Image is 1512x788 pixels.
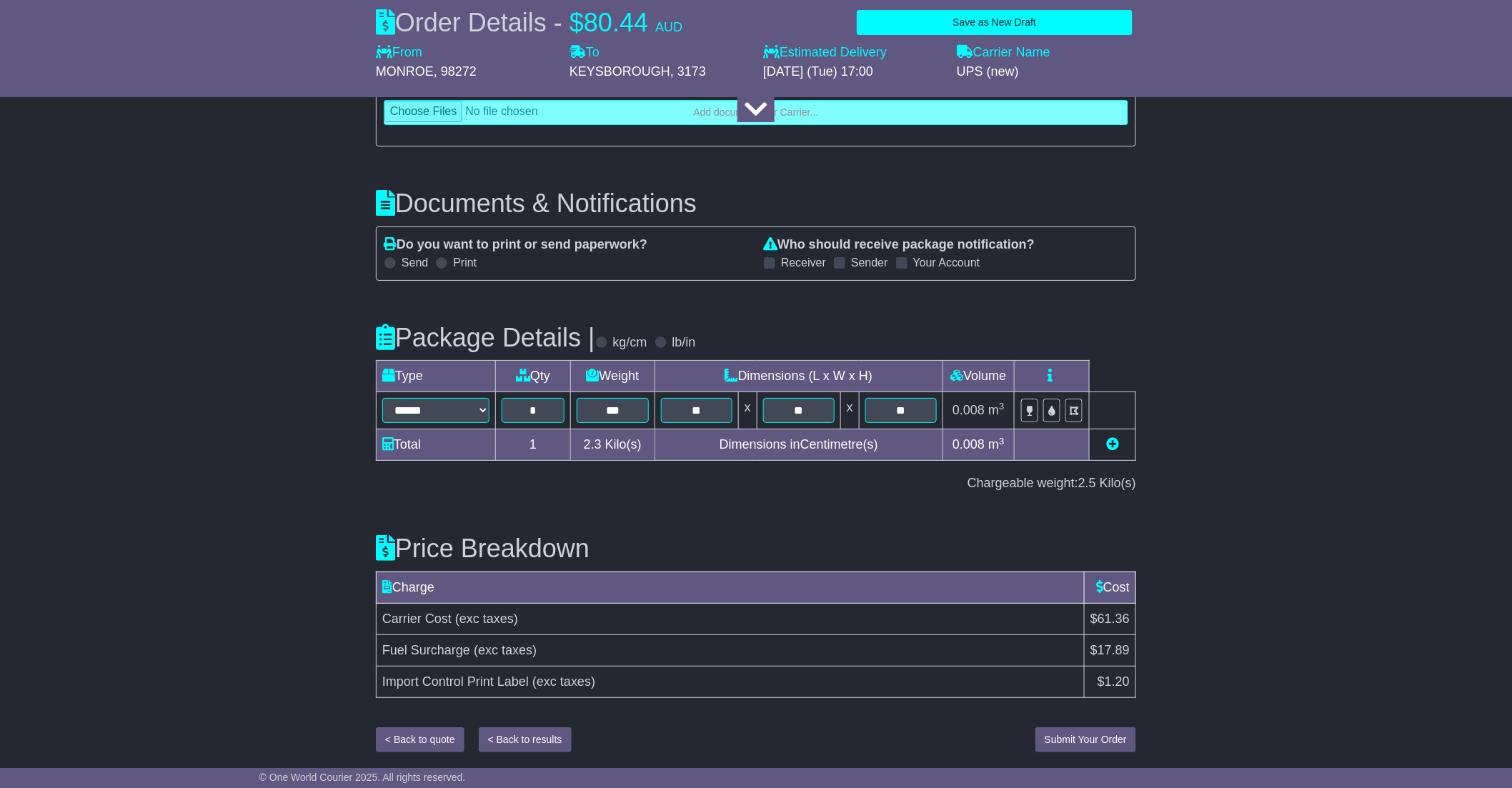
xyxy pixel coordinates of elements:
button: Save as New Draft [857,10,1133,35]
sup: 3 [999,436,1005,447]
span: © One World Courier 2025. All rights reserved. [259,772,466,783]
button: Submit Your Order [1035,727,1136,752]
td: Type [377,361,496,392]
td: x [738,392,757,429]
td: Qty [496,361,571,392]
label: To [570,45,600,61]
span: AUD [655,20,682,34]
button: < Back to results [479,727,572,752]
td: Dimensions in Centimetre(s) [655,429,942,461]
td: Dimensions (L x W x H) [655,361,942,392]
label: Do you want to print or send paperwork? [384,237,647,253]
span: Submit Your Order [1045,734,1127,745]
span: m [988,403,1005,417]
label: kg/cm [613,335,647,351]
span: Import Control Print Label [382,674,529,689]
td: Cost [1084,572,1135,603]
a: Add documents for Carrier... [384,100,1128,125]
span: (exc taxes) [455,612,518,626]
span: , 98272 [434,64,477,79]
span: $17.89 [1090,643,1130,657]
h3: Price Breakdown [376,534,1136,563]
button: < Back to quote [376,727,464,752]
label: From [376,45,422,61]
h3: Documents & Notifications [376,189,1136,218]
span: $1.20 [1098,674,1130,689]
span: $61.36 [1090,612,1130,626]
span: Fuel Surcharge [382,643,470,657]
td: Charge [377,572,1085,603]
span: 0.008 [953,403,985,417]
span: 2.5 [1078,476,1096,490]
td: Volume [942,361,1014,392]
label: Print [453,256,477,269]
td: 1 [496,429,571,461]
td: Kilo(s) [570,429,655,461]
span: KEYSBOROUGH [570,64,670,79]
label: Who should receive package notification? [763,237,1035,253]
span: m [988,437,1005,452]
div: Order Details - [376,7,682,38]
span: 80.44 [584,8,648,37]
span: 0.008 [953,437,985,452]
label: Estimated Delivery [763,45,942,61]
label: Receiver [781,256,826,269]
span: 2.3 [584,437,602,452]
span: $ [570,8,584,37]
span: Carrier Cost [382,612,452,626]
div: UPS (new) [957,64,1136,80]
span: (exc taxes) [474,643,537,657]
h3: Package Details | [376,324,595,352]
span: MONROE [376,64,434,79]
td: Weight [570,361,655,392]
span: (exc taxes) [532,674,595,689]
label: lb/in [672,335,696,351]
td: x [840,392,859,429]
label: Your Account [913,256,980,269]
td: Total [377,429,496,461]
a: Add new item [1106,437,1119,452]
label: Send [402,256,428,269]
label: Sender [851,256,888,269]
sup: 3 [999,401,1005,412]
div: [DATE] (Tue) 17:00 [763,64,942,80]
span: , 3173 [670,64,706,79]
div: Chargeable weight: Kilo(s) [376,476,1136,492]
label: Carrier Name [957,45,1050,61]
